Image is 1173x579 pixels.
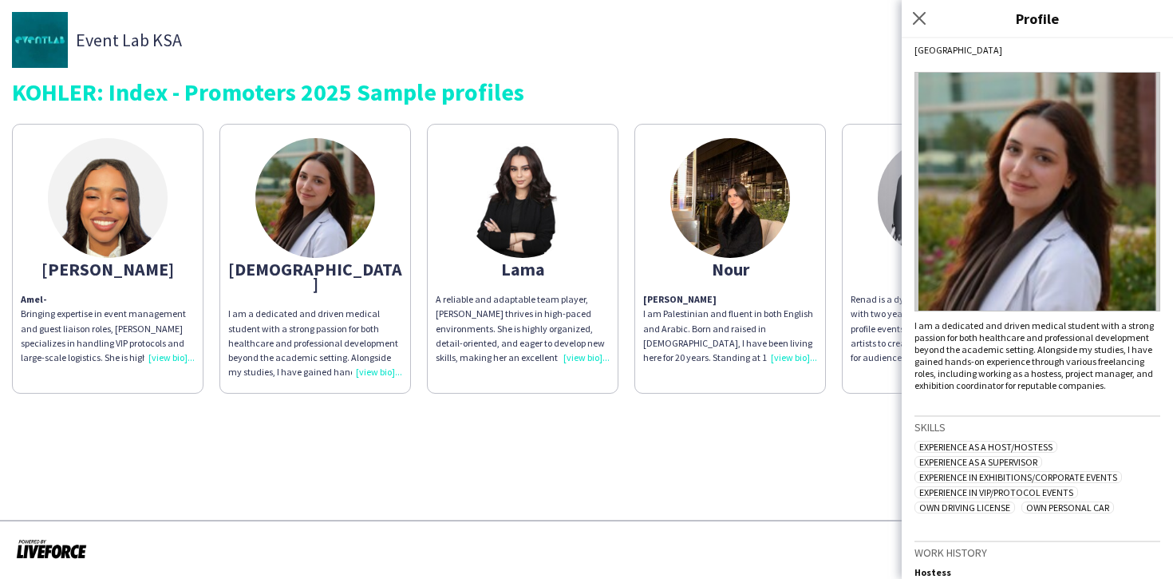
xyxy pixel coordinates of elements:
[48,138,168,258] img: thumb-681220cc550b1.jpeg
[43,293,46,305] span: -
[914,72,1160,311] img: Crew avatar or photo
[463,138,583,258] img: thumb-67f452eed82c9.jpeg
[16,537,87,560] img: Powered by Liveforce
[914,456,1042,468] span: Experience as a Supervisor
[228,307,402,379] div: I am a dedicated and driven medical student with a strong passion for both healthcare and profess...
[1021,502,1114,514] span: Own Personal Car
[902,8,1173,29] h3: Profile
[12,12,68,68] img: thumb-a7f27225-b7c6-458e-a4fb-b218dfe57e73.jpg
[914,502,1015,514] span: Own Driving License
[914,441,1057,453] span: Experience as a Host/Hostess
[436,292,610,365] div: A reliable and adaptable team player, [PERSON_NAME] thrives in high-paced environments. She is hi...
[228,262,402,291] div: [DEMOGRAPHIC_DATA]
[76,33,182,47] span: Event Lab KSA
[21,292,195,365] p: Bringing expertise in event management and guest liaison roles, [PERSON_NAME] specializes in hand...
[914,486,1078,498] span: Experience in VIP/Protocol Events
[878,138,997,258] img: thumb-6755ce98b1be2.jpeg
[436,262,610,276] div: Lama
[914,44,1160,56] div: [GEOGRAPHIC_DATA]
[643,262,817,276] div: Nour
[670,138,790,258] img: thumb-679938f59e16b.jpeg
[21,262,195,276] div: [PERSON_NAME]
[851,292,1025,365] div: Renad is a dynamic events professional with two years at Red Bull, managing high-profile events a...
[914,420,1160,434] h3: Skills
[21,293,46,305] b: Amel
[914,566,1160,578] div: Hostess
[851,262,1025,276] div: Renad
[914,471,1122,483] span: Experience in Exhibitions/Corporate Events
[914,319,1160,391] div: I am a dedicated and driven medical student with a strong passion for both healthcare and profess...
[643,292,817,365] p: I am Palestinian and fluent in both English and Arabic. Born and raised in [DEMOGRAPHIC_DATA], I ...
[255,138,375,258] img: thumb-6818eb475a471.jpeg
[914,545,1160,560] h3: Work history
[643,293,717,305] b: [PERSON_NAME]
[12,80,1161,104] div: KOHLER: Index - Promoters 2025 Sample profiles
